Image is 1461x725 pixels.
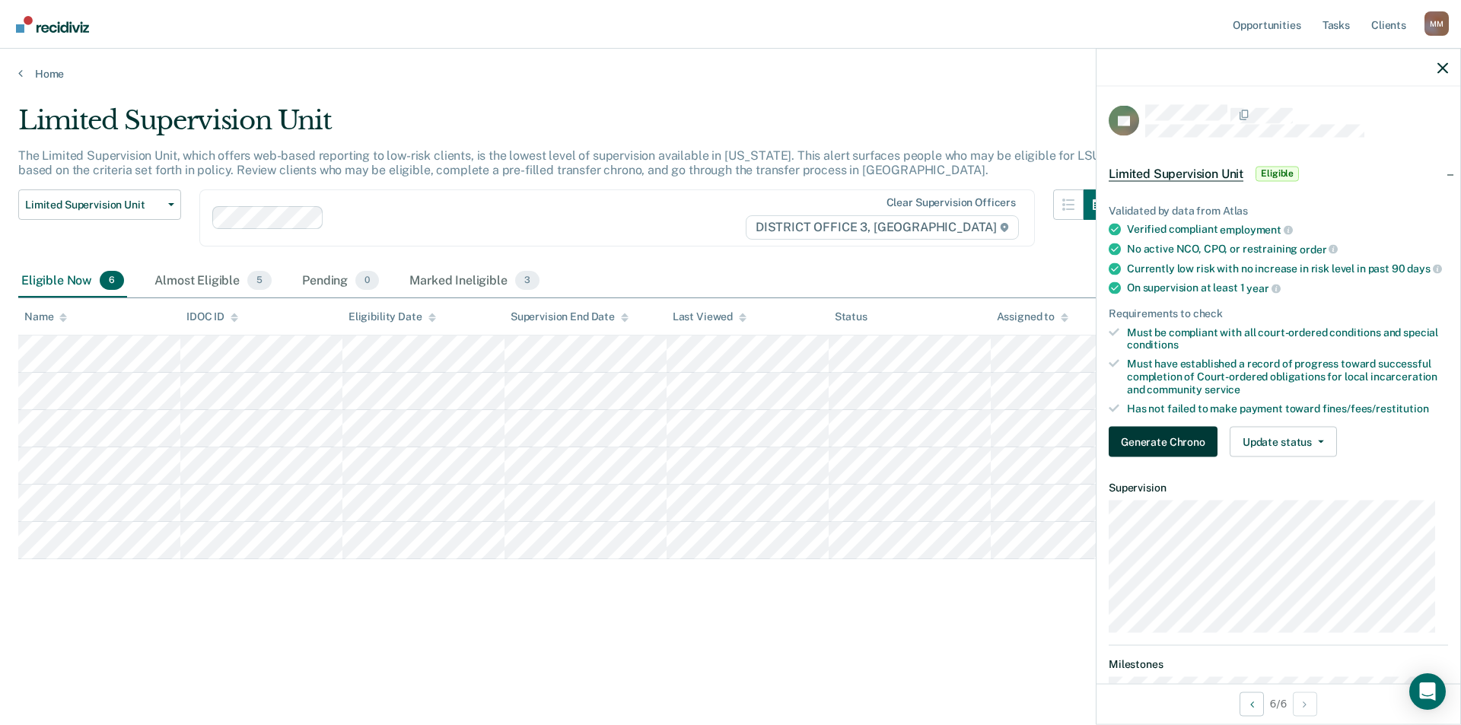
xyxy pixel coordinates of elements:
a: Home [18,67,1443,81]
div: Currently low risk with no increase in risk level in past 90 [1127,262,1448,275]
img: Recidiviz [16,16,89,33]
span: days [1407,262,1441,275]
span: service [1205,383,1240,395]
dt: Milestones [1109,658,1448,671]
div: Name [24,310,67,323]
button: Next Opportunity [1293,692,1317,716]
div: Must have established a record of progress toward successful completion of Court-ordered obligati... [1127,358,1448,396]
dt: Supervision [1109,482,1448,494]
a: Navigate to form link [1109,427,1224,457]
div: Eligible Now [18,265,127,298]
div: On supervision at least 1 [1127,281,1448,295]
span: Eligible [1256,166,1299,181]
div: Almost Eligible [151,265,275,298]
button: Update status [1230,427,1337,457]
div: Limited Supervision UnitEligible [1097,149,1460,198]
div: Verified compliant [1127,223,1448,237]
span: 0 [355,271,379,291]
div: M M [1424,11,1449,36]
div: Assigned to [997,310,1068,323]
span: year [1246,281,1280,294]
div: Last Viewed [673,310,746,323]
div: Pending [299,265,382,298]
div: 6 / 6 [1097,683,1460,723]
span: employment [1220,224,1292,236]
button: Profile dropdown button [1424,11,1449,36]
div: Validated by data from Atlas [1109,204,1448,217]
div: Eligibility Date [349,310,436,323]
div: IDOC ID [186,310,238,323]
button: Generate Chrono [1109,427,1217,457]
span: 6 [100,271,124,291]
div: No active NCO, CPO, or restraining [1127,242,1448,256]
span: fines/fees/restitution [1323,402,1429,414]
span: Limited Supervision Unit [1109,166,1243,181]
div: Requirements to check [1109,307,1448,320]
div: Status [835,310,867,323]
div: Must be compliant with all court-ordered conditions and special conditions [1127,326,1448,351]
div: Open Intercom Messenger [1409,673,1446,710]
div: Limited Supervision Unit [18,105,1114,148]
div: Has not failed to make payment toward [1127,402,1448,415]
button: Previous Opportunity [1240,692,1264,716]
div: Supervision End Date [511,310,629,323]
div: Clear supervision officers [886,196,1016,209]
p: The Limited Supervision Unit, which offers web-based reporting to low-risk clients, is the lowest... [18,148,1100,177]
span: DISTRICT OFFICE 3, [GEOGRAPHIC_DATA] [746,215,1019,240]
span: 3 [515,271,540,291]
div: Marked Ineligible [406,265,543,298]
span: Limited Supervision Unit [25,199,162,211]
span: 5 [247,271,272,291]
span: order [1300,243,1338,255]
